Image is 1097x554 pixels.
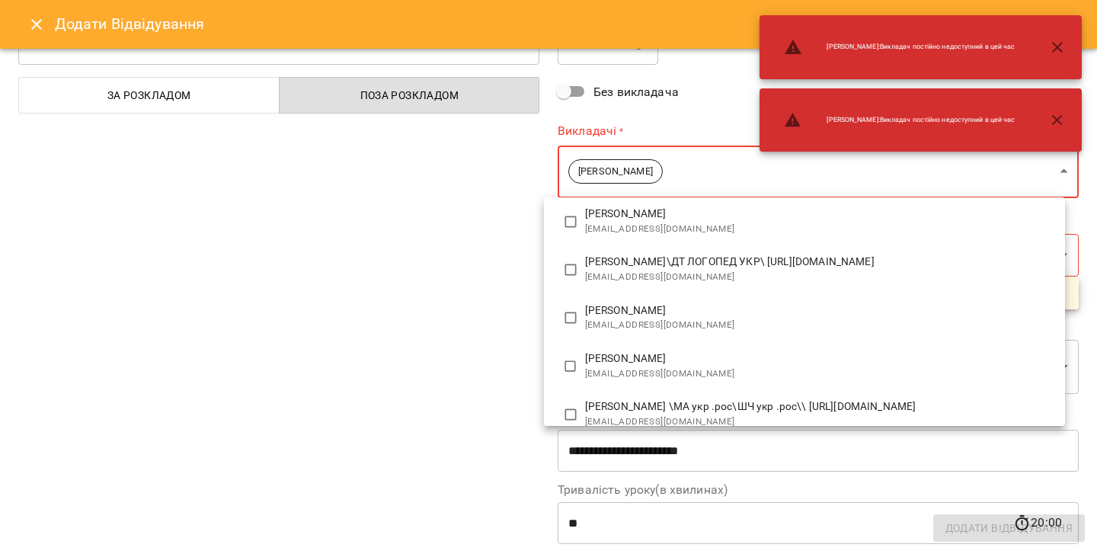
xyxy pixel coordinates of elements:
span: [PERSON_NAME] [585,303,1053,319]
li: [PERSON_NAME] : Викладач постійно недоступний в цей час [772,32,1027,62]
span: [EMAIL_ADDRESS][DOMAIN_NAME] [585,318,1053,333]
span: [EMAIL_ADDRESS][DOMAIN_NAME] [585,367,1053,382]
span: [PERSON_NAME] [585,351,1053,367]
span: [EMAIL_ADDRESS][DOMAIN_NAME] [585,415,1053,430]
span: [PERSON_NAME]\ДТ ЛОГОПЕД УКР\ [URL][DOMAIN_NAME] [585,255,1053,270]
span: [PERSON_NAME] [585,207,1053,222]
li: [PERSON_NAME] : Викладач постійно недоступний в цей час [772,105,1027,136]
span: [EMAIL_ADDRESS][DOMAIN_NAME] [585,222,1053,237]
span: [EMAIL_ADDRESS][DOMAIN_NAME] [585,270,1053,285]
span: [PERSON_NAME] \МА укр .рос\ШЧ укр .рос\\ [URL][DOMAIN_NAME] [585,399,1053,415]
